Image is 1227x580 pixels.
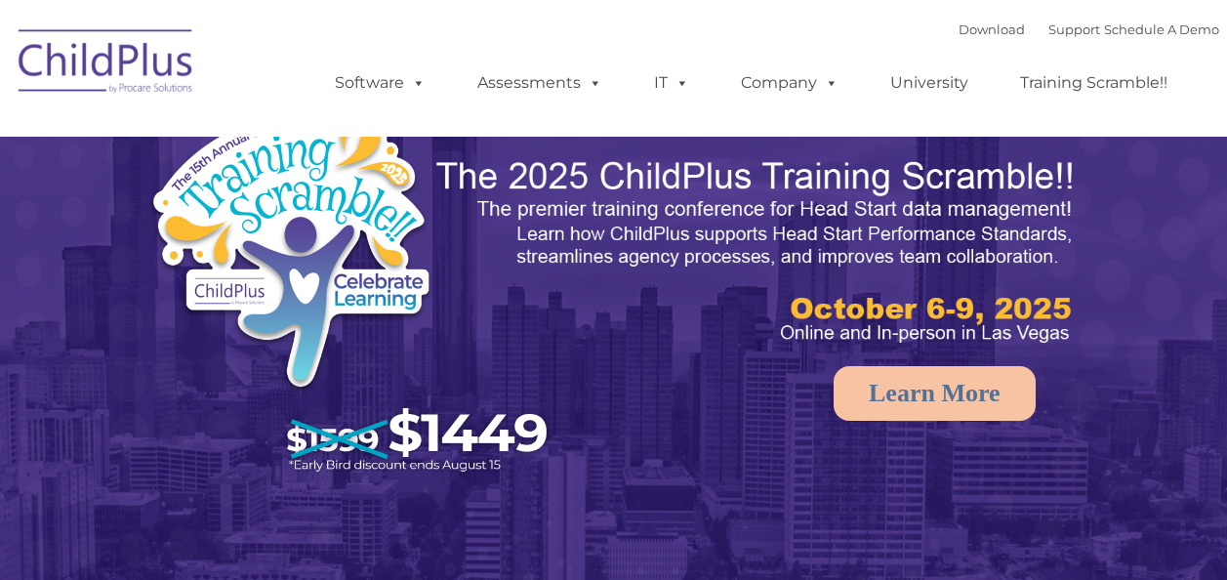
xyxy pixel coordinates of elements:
font: | [959,21,1219,37]
a: Company [721,63,858,103]
a: Software [315,63,445,103]
a: IT [634,63,709,103]
a: Download [959,21,1025,37]
a: University [871,63,988,103]
a: Schedule A Demo [1104,21,1219,37]
a: Assessments [458,63,622,103]
img: ChildPlus by Procare Solutions [9,16,204,113]
a: Support [1048,21,1100,37]
a: Training Scramble!! [1001,63,1187,103]
a: Learn More [834,366,1036,421]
